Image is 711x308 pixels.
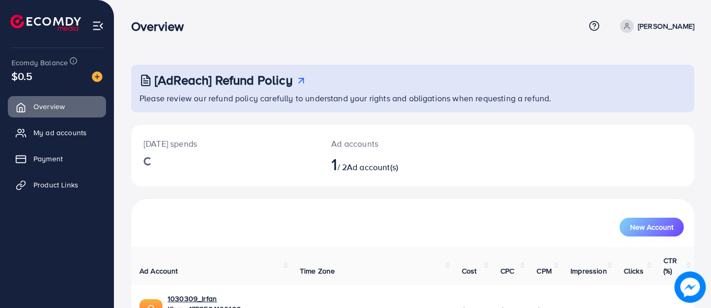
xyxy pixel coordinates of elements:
h3: Overview [131,19,192,34]
span: Product Links [33,180,78,190]
span: Ecomdy Balance [11,57,68,68]
p: Please review our refund policy carefully to understand your rights and obligations when requesti... [139,92,688,104]
img: image [92,72,102,82]
span: My ad accounts [33,127,87,138]
a: My ad accounts [8,122,106,143]
span: CPM [537,266,551,276]
a: Payment [8,148,106,169]
img: menu [92,20,104,32]
span: Overview [33,101,65,112]
p: Ad accounts [331,137,447,150]
a: Product Links [8,174,106,195]
a: Overview [8,96,106,117]
span: New Account [630,223,673,231]
p: [PERSON_NAME] [638,20,694,32]
span: Payment [33,153,63,164]
h3: [AdReach] Refund Policy [155,73,293,88]
button: New Account [620,218,684,236]
span: Cost [462,266,477,276]
span: Clicks [624,266,644,276]
span: 1 [331,152,337,176]
span: Impression [570,266,607,276]
span: CTR (%) [663,255,677,276]
span: $0.5 [11,68,33,84]
span: CPC [500,266,514,276]
span: Time Zone [300,266,335,276]
span: Ad account(s) [347,161,398,173]
img: logo [10,15,81,31]
p: [DATE] spends [144,137,306,150]
h2: / 2 [331,154,447,174]
span: Ad Account [139,266,178,276]
a: [PERSON_NAME] [616,19,694,33]
img: image [674,271,706,303]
